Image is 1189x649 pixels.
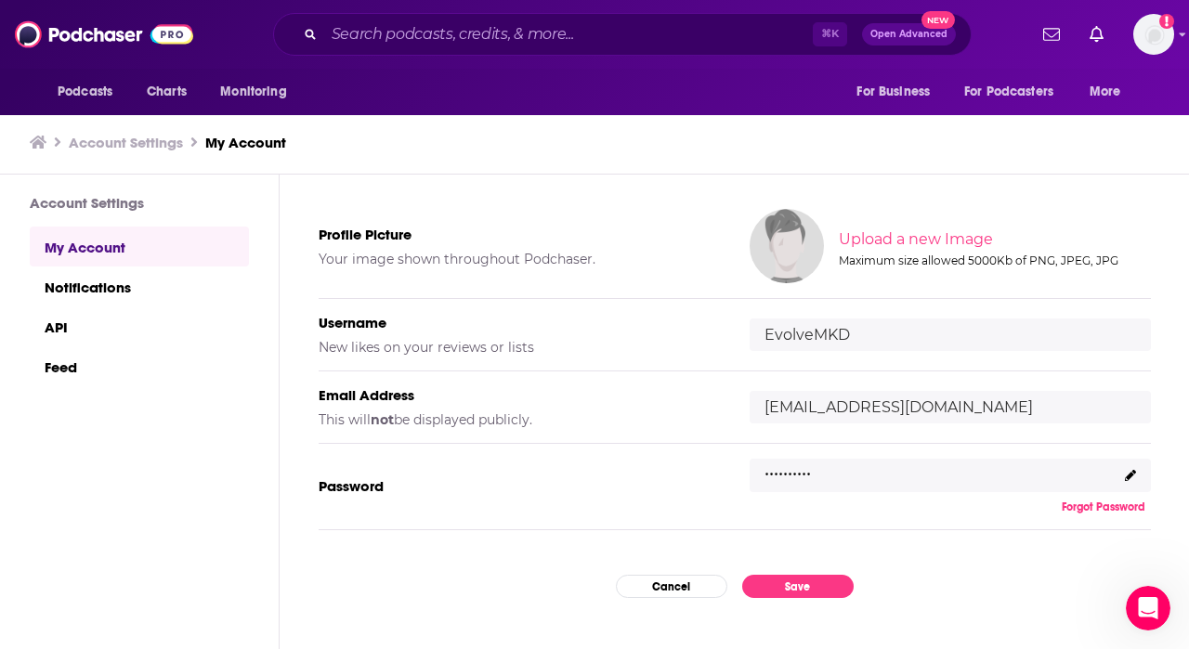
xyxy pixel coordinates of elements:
[1133,14,1174,55] button: Show profile menu
[324,19,813,49] input: Search podcasts, credits, & more...
[964,79,1053,105] span: For Podcasters
[30,306,249,346] a: API
[371,411,394,428] b: not
[147,79,187,105] span: Charts
[30,266,249,306] a: Notifications
[205,134,286,151] a: My Account
[207,74,310,110] button: open menu
[742,575,854,598] button: Save
[862,23,956,45] button: Open AdvancedNew
[764,454,811,481] p: ..........
[750,391,1151,423] input: email
[1133,14,1174,55] img: User Profile
[813,22,847,46] span: ⌘ K
[839,253,1147,267] div: Maximum size allowed 5000Kb of PNG, JPEG, JPG
[870,30,947,39] span: Open Advanced
[319,251,720,267] h5: Your image shown throughout Podchaser.
[1133,14,1174,55] span: Logged in as EvolveMKD
[30,227,249,266] a: My Account
[750,318,1151,351] input: username
[1082,19,1111,50] a: Show notifications dropdown
[952,74,1080,110] button: open menu
[69,134,183,151] a: Account Settings
[15,17,193,52] img: Podchaser - Follow, Share and Rate Podcasts
[1159,14,1174,29] svg: Add a profile image
[58,79,112,105] span: Podcasts
[220,79,286,105] span: Monitoring
[319,386,720,404] h5: Email Address
[30,194,249,212] h3: Account Settings
[1077,74,1144,110] button: open menu
[45,74,137,110] button: open menu
[856,79,930,105] span: For Business
[750,209,824,283] img: Your profile image
[30,346,249,386] a: Feed
[1056,500,1151,514] button: Forgot Password
[1126,586,1170,630] iframe: Intercom live chat
[319,226,720,243] h5: Profile Picture
[1036,19,1067,50] a: Show notifications dropdown
[319,339,720,356] h5: New likes on your reviews or lists
[319,314,720,331] h5: Username
[135,74,198,110] a: Charts
[843,74,953,110] button: open menu
[921,11,955,29] span: New
[273,13,972,56] div: Search podcasts, credits, & more...
[1090,79,1121,105] span: More
[319,477,720,495] h5: Password
[616,575,727,598] button: Cancel
[319,411,720,428] h5: This will be displayed publicly.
